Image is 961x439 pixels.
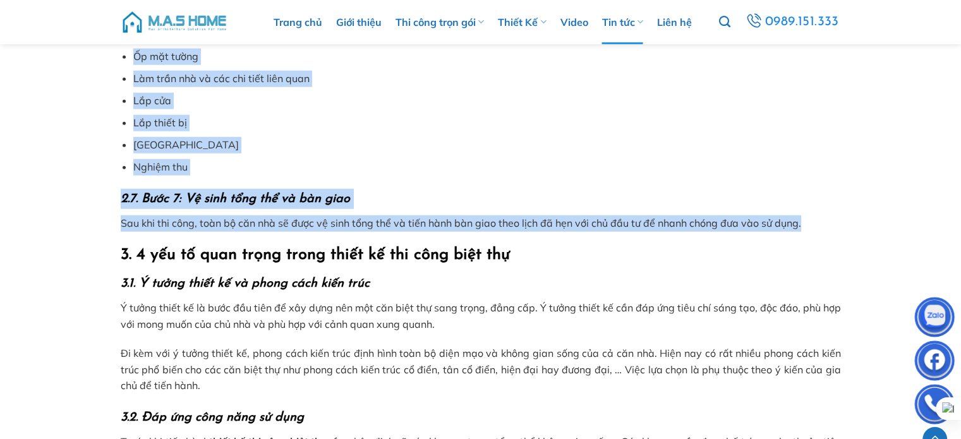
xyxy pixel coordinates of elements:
[133,116,187,129] span: Lắp thiết bị
[121,3,228,41] img: M.A.S HOME – Tổng Thầu Thiết Kế Và Xây Nhà Trọn Gói
[133,72,310,85] span: Làm trần nhà và các chi tiết liên quan
[916,300,953,337] img: Zalo
[744,11,841,33] a: 0989.151.333
[121,217,801,229] span: Sau khi thi công, toàn bộ căn nhà sẽ được vệ sinh tổng thể và tiến hành bàn giao theo lịch đã hẹn...
[718,9,730,35] a: Tìm kiếm
[121,193,350,205] b: 2.7. Bước 7: Vệ sinh tổng thể và bàn giao
[121,347,841,392] span: Đi kèm với ý tưởng thiết kế, phong cách kiến trúc định hình toàn bộ diện mạo và không gian sống c...
[133,138,239,151] span: [GEOGRAPHIC_DATA]
[133,94,171,107] span: Lắp cửa
[121,277,370,290] b: 3.1. Ý tưởng thiết kế và phong cách kiến trúc
[916,387,953,425] img: Phone
[121,247,510,263] b: 3. 4 yếu tố quan trọng trong thiết kế thi công biệt thự
[121,411,304,424] b: 3.2. Đáp ứng công năng sử dụng
[121,301,841,330] span: Ý tưởng thiết kế là bước đầu tiên để xây dựng nên một căn biệt thự sang trọng, đẳng cấp. Ý tưởng ...
[133,50,198,63] span: Ốp mặt tường
[133,160,188,173] span: Nghiệm thu
[765,11,839,33] span: 0989.151.333
[916,344,953,381] img: Facebook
